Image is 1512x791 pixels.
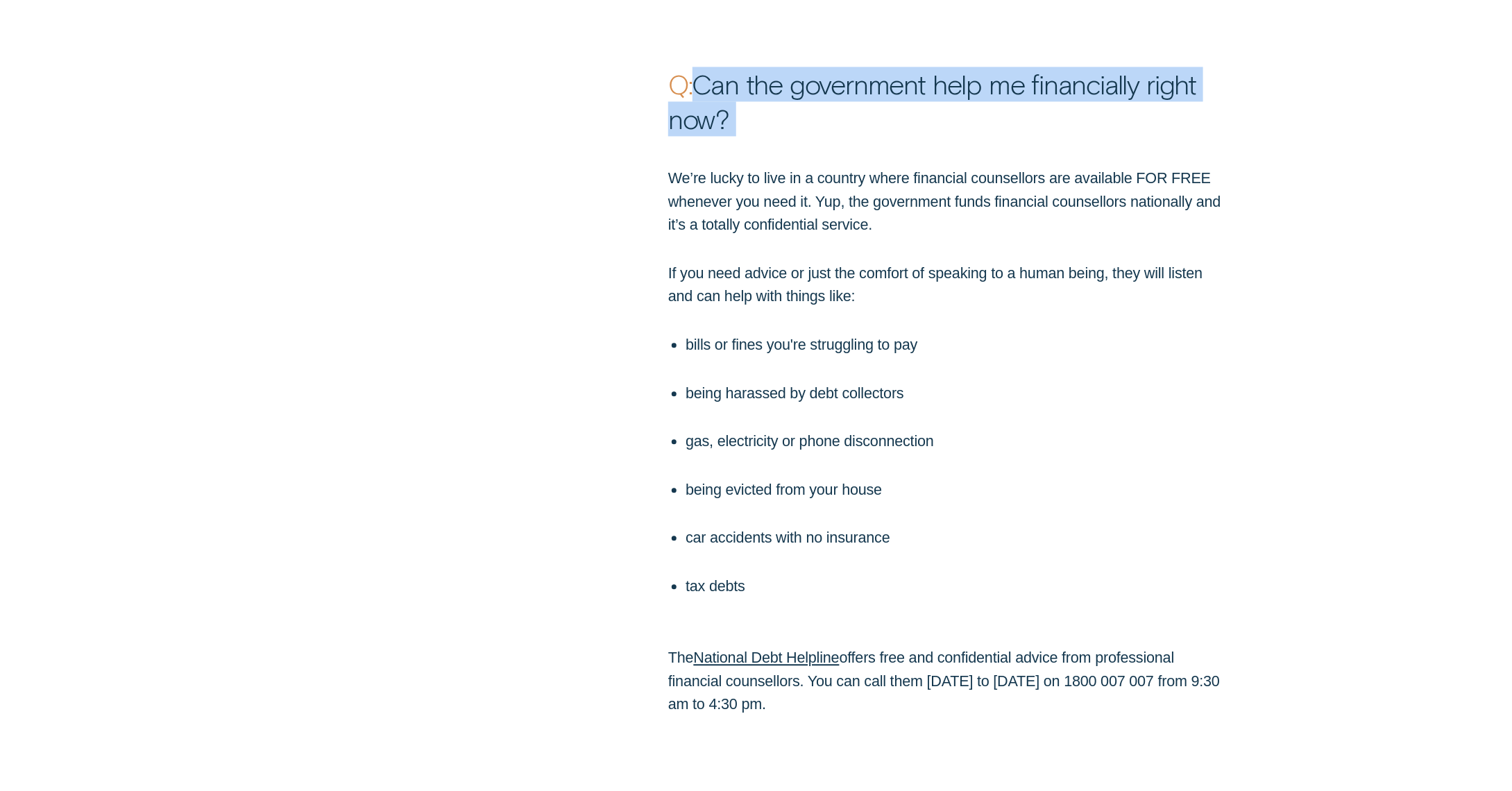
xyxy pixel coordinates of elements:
p: If you need advice or just the comfort of speaking to a human being, they will listen and can hel... [668,262,1228,308]
p: Can the government help me financially right now? [668,67,1228,137]
p: We’re lucky to live in a country where financial counsellors are available FOR FREE whenever you ... [668,167,1228,237]
a: National Debt Helpline [694,649,840,666]
strong: Q: [668,67,693,100]
p: gas, electricity or phone disconnection [686,429,1228,453]
p: being harassed by debt collectors [686,382,1228,405]
p: car accidents with no insurance [686,526,1228,550]
p: The offers free and confidential advice from professional financial counsellors. You can call the... [668,623,1228,716]
p: tax debts [686,575,1228,598]
p: being evicted from your house [686,478,1228,502]
p: bills or fines you're struggling to pay [686,333,1228,357]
